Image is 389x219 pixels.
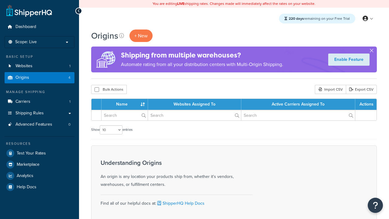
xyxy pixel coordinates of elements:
[129,30,153,42] a: + New
[5,119,74,130] li: Advanced Features
[241,99,355,110] th: Active Carriers Assigned To
[102,99,148,110] th: Name
[5,141,74,146] div: Resources
[279,14,355,23] div: remaining on your Free Trial
[101,159,253,189] div: An origin is any location your products ship from, whether it's vendors, warehouses, or fulfillme...
[5,108,74,119] a: Shipping Rules
[134,32,148,39] span: + New
[102,110,148,120] input: Search
[5,96,74,107] li: Carriers
[15,64,33,69] span: Websites
[15,40,37,45] span: Scope: Live
[156,200,205,207] a: ShipperHQ Help Docs
[5,89,74,95] div: Manage Shipping
[15,99,30,104] span: Carriers
[355,99,377,110] th: Actions
[241,110,355,120] input: Search
[101,159,253,166] h3: Understanding Origins
[91,125,133,134] label: Show entries
[5,54,74,59] div: Basic Setup
[5,119,74,130] a: Advanced Features 0
[69,64,71,69] span: 1
[5,182,74,193] a: Help Docs
[5,148,74,159] a: Test Your Rates
[346,85,377,94] a: Export CSV
[17,185,36,190] span: Help Docs
[17,173,33,179] span: Analytics
[15,122,52,127] span: Advanced Features
[121,50,283,60] h4: Shipping from multiple warehouses?
[5,61,74,72] a: Websites 1
[68,75,71,80] span: 4
[91,47,121,72] img: ad-origins-multi-dfa493678c5a35abed25fd24b4b8a3fa3505936ce257c16c00bdefe2f3200be3.png
[368,198,383,213] button: Open Resource Center
[17,162,40,167] span: Marketplace
[148,99,241,110] th: Websites Assigned To
[5,72,74,83] a: Origins 4
[328,54,370,66] a: Enable Feature
[148,110,241,120] input: Search
[68,122,71,127] span: 0
[91,30,118,42] h1: Origins
[315,85,346,94] div: Import CSV
[5,21,74,33] a: Dashboard
[69,99,71,104] span: 1
[15,75,29,80] span: Origins
[17,151,46,156] span: Test Your Rates
[5,61,74,72] li: Websites
[289,16,304,21] strong: 220 days
[121,60,283,69] p: Automate rating from all your distribution centers with Multi-Origin Shipping.
[6,5,52,17] a: ShipperHQ Home
[101,195,253,207] div: Find all of our helpful docs at:
[100,125,122,134] select: Showentries
[5,170,74,181] a: Analytics
[5,72,74,83] li: Origins
[15,111,44,116] span: Shipping Rules
[15,24,36,30] span: Dashboard
[5,96,74,107] a: Carriers 1
[177,1,184,6] b: LIVE
[5,159,74,170] a: Marketplace
[91,85,127,94] button: Bulk Actions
